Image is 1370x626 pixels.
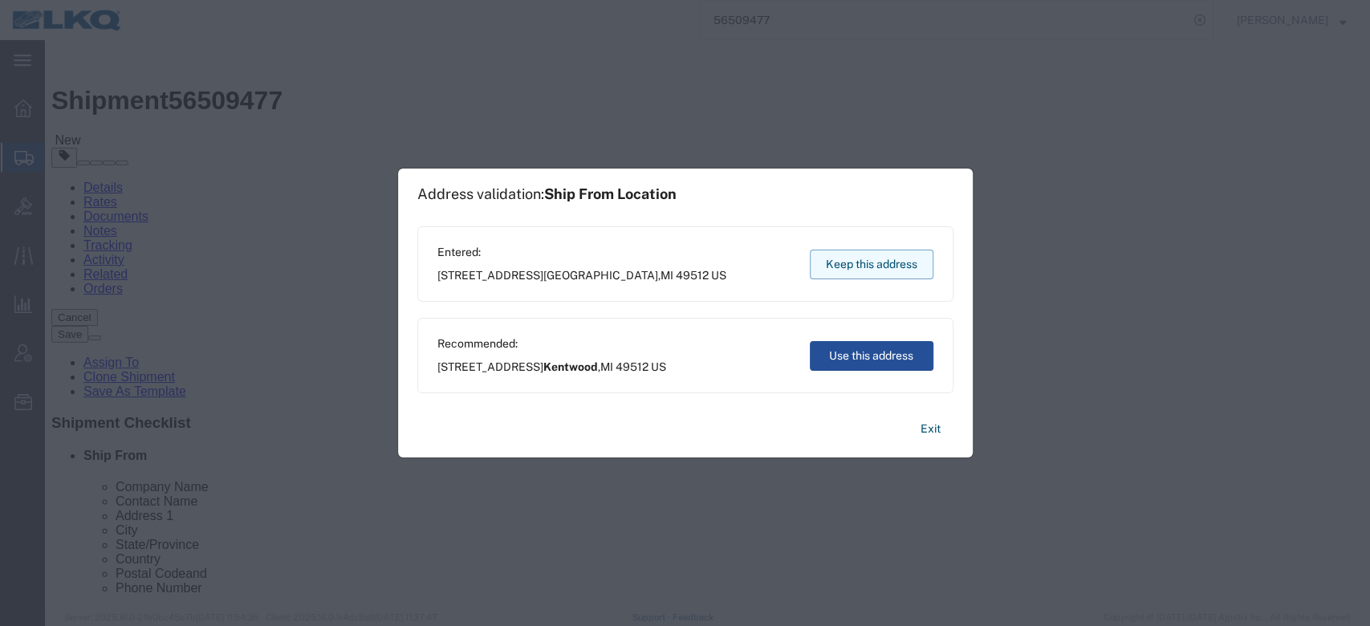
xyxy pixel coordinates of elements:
[437,335,666,352] span: Recommended:
[711,269,726,282] span: US
[908,415,953,443] button: Exit
[810,250,933,279] button: Keep this address
[544,185,677,202] span: Ship From Location
[661,269,673,282] span: MI
[600,360,613,373] span: MI
[810,341,933,371] button: Use this address
[437,244,726,261] span: Entered:
[651,360,666,373] span: US
[417,185,677,203] h1: Address validation:
[543,360,598,373] span: Kentwood
[437,359,666,376] span: [STREET_ADDRESS] ,
[676,269,709,282] span: 49512
[616,360,648,373] span: 49512
[543,269,658,282] span: [GEOGRAPHIC_DATA]
[437,267,726,284] span: [STREET_ADDRESS] ,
